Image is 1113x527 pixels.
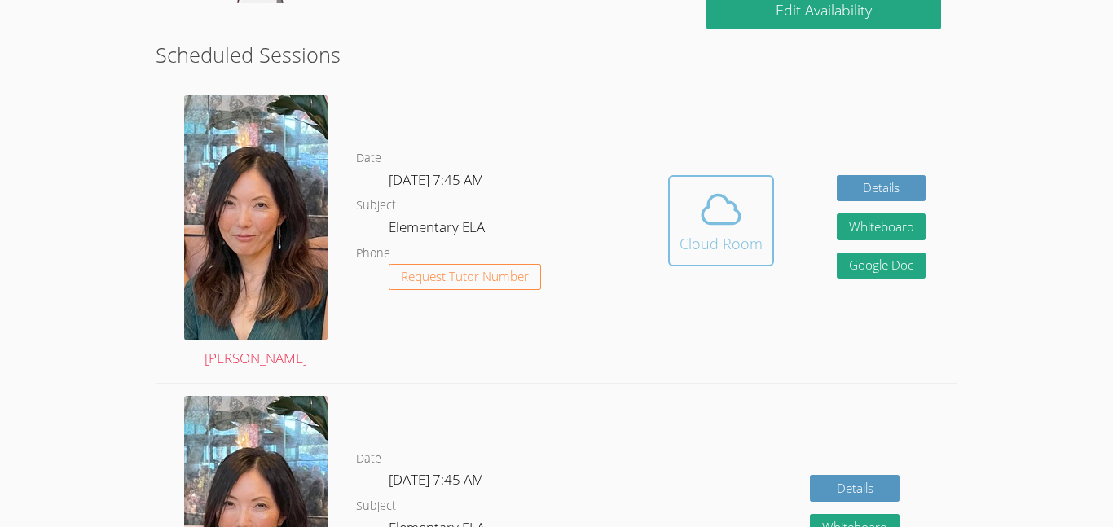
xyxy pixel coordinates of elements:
dt: Subject [356,496,396,516]
dd: Elementary ELA [389,216,488,244]
dt: Date [356,449,381,469]
a: [PERSON_NAME] [184,95,328,371]
dt: Subject [356,195,396,216]
div: Cloud Room [680,232,763,255]
span: [DATE] 7:45 AM [389,170,484,189]
a: Details [810,475,900,502]
button: Cloud Room [668,175,774,266]
img: avatar.png [184,95,328,340]
button: Whiteboard [837,213,926,240]
a: Google Doc [837,253,926,279]
span: [DATE] 7:45 AM [389,470,484,489]
h2: Scheduled Sessions [156,39,957,70]
button: Request Tutor Number [389,264,541,291]
a: Details [837,175,926,202]
dt: Phone [356,244,390,264]
dt: Date [356,148,381,169]
span: Request Tutor Number [401,270,529,283]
